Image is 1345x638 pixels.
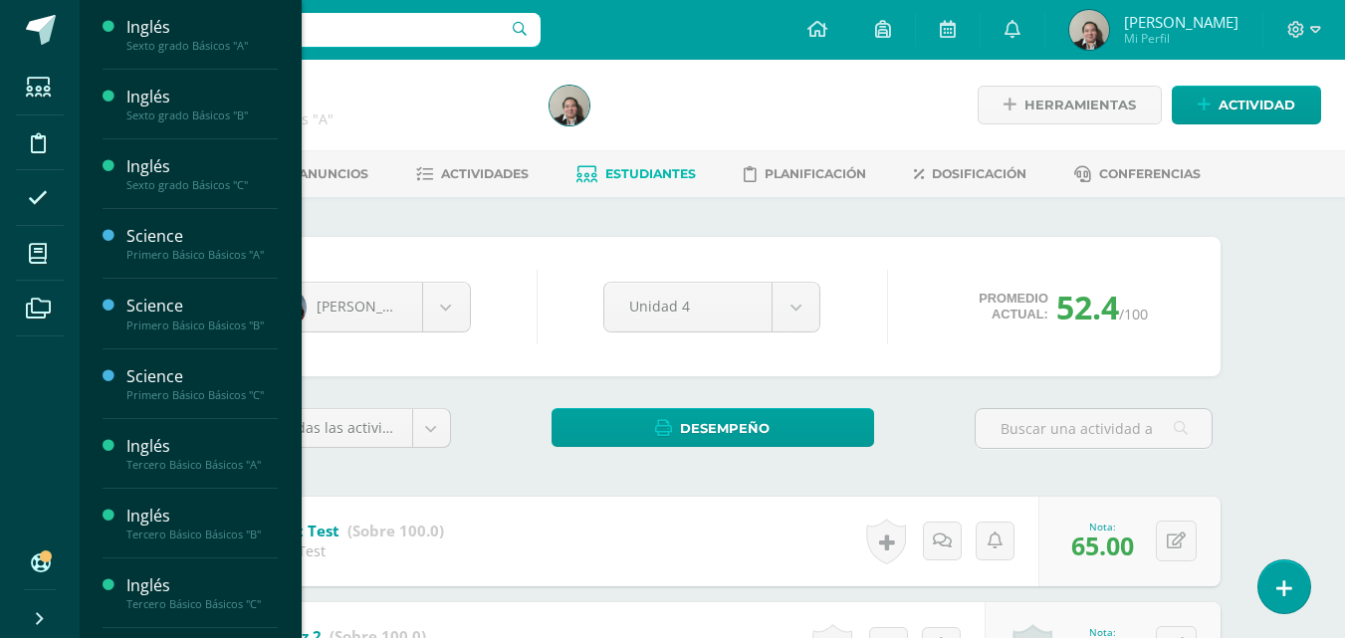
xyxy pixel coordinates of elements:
a: Herramientas [978,86,1162,124]
span: Dosificación [932,166,1026,181]
a: InglésSexto grado Básicos "A" [126,16,278,53]
a: Desempeño [552,408,874,447]
div: Nota: [1071,520,1134,533]
a: Planificación [744,158,866,190]
img: 4244ecfc47b4b620a2f8602b2e1965e1.png [550,86,589,125]
div: Inglés [126,574,278,597]
span: Herramientas [1024,87,1136,123]
div: Primero Básico Básicos "C" [126,388,278,402]
a: InglésTercero Básico Básicos "C" [126,574,278,611]
a: InglésSexto grado Básicos "C" [126,155,278,192]
a: Actividad [1172,86,1321,124]
span: 65.00 [1071,529,1134,562]
strong: (Sobre 100.0) [347,521,444,540]
a: Actividades [416,158,529,190]
a: Conferencias [1074,158,1201,190]
div: Tercero Básico Básicos "C" [126,597,278,611]
span: 52.4 [1056,286,1119,328]
img: 4244ecfc47b4b620a2f8602b2e1965e1.png [1069,10,1109,50]
div: Primero Básico Básicos 'A' [155,109,526,128]
span: Actividad [1219,87,1295,123]
div: Inglés [126,86,278,108]
div: Science [126,225,278,248]
span: Desempeño [680,410,770,447]
span: Actividades [441,166,529,181]
a: InglésTercero Básico Básicos "A" [126,435,278,472]
a: (100%)Todas las actividades de esta unidad [214,409,450,447]
span: Conferencias [1099,166,1201,181]
div: Sexto grado Básicos "C" [126,178,278,192]
div: Sexto grado Básicos "B" [126,108,278,122]
span: [PERSON_NAME] [1124,12,1238,32]
div: Tercero Básico Básicos "B" [126,528,278,541]
a: SciencePrimero Básico Básicos "A" [126,225,278,262]
div: Final Unit Test [230,541,444,560]
span: Unidad 4 [629,283,747,329]
span: Planificación [765,166,866,181]
a: Anuncios [272,158,368,190]
a: SciencePrimero Básico Básicos "B" [126,295,278,331]
div: Sexto grado Básicos "A" [126,39,278,53]
a: Dosificación [914,158,1026,190]
span: Estudiantes [605,166,696,181]
div: Inglés [126,435,278,458]
div: Inglés [126,155,278,178]
div: Primero Básico Básicos "A" [126,248,278,262]
a: [PERSON_NAME] [254,283,470,331]
span: /100 [1119,305,1148,323]
a: Estudiantes [576,158,696,190]
span: Anuncios [299,166,368,181]
a: SciencePrimero Básico Básicos "C" [126,365,278,402]
div: Primero Básico Básicos "B" [126,319,278,332]
span: Mi Perfil [1124,30,1238,47]
a: Unidad 4 [604,283,819,331]
h1: Science [155,82,526,109]
div: Tercero Básico Básicos "A" [126,458,278,472]
div: Science [126,365,278,388]
div: Science [126,295,278,318]
input: Buscar una actividad aquí... [976,409,1212,448]
a: InglésSexto grado Básicos "B" [126,86,278,122]
a: InglésTercero Básico Básicos "B" [126,505,278,541]
div: Inglés [126,16,278,39]
input: Busca un usuario... [93,13,541,47]
span: Promedio actual: [979,291,1048,322]
div: Inglés [126,505,278,528]
span: [PERSON_NAME] [317,297,428,316]
a: Final Unit Test (Sobre 100.0) [230,516,444,547]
